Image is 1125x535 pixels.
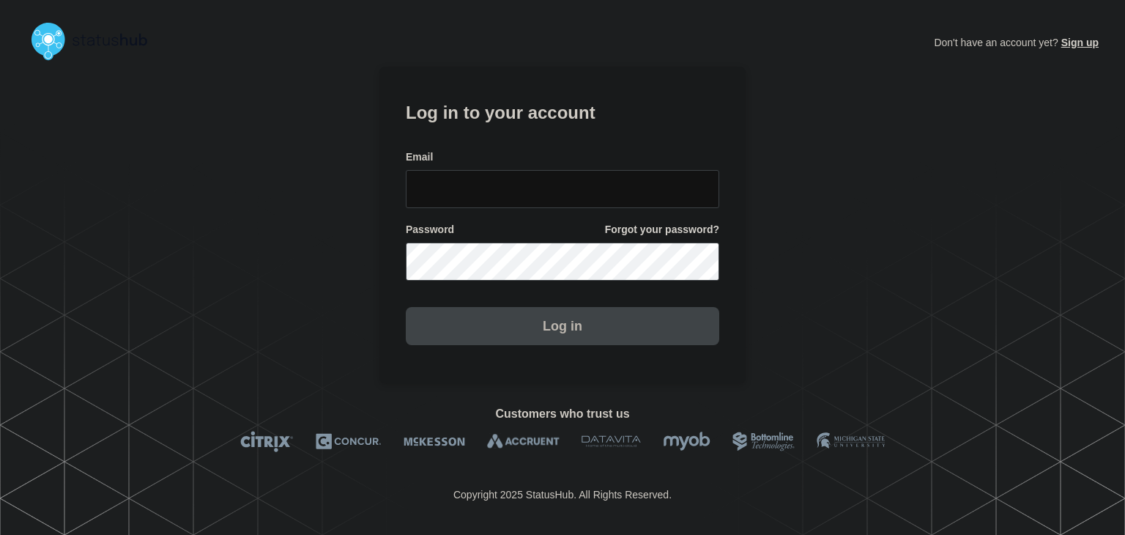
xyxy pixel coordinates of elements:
[406,170,719,208] input: email input
[406,223,454,237] span: Password
[582,431,641,452] img: DataVita logo
[605,223,719,237] a: Forgot your password?
[404,431,465,452] img: McKesson logo
[26,18,166,64] img: StatusHub logo
[406,243,719,281] input: password input
[934,25,1099,60] p: Don't have an account yet?
[240,431,294,452] img: Citrix logo
[316,431,382,452] img: Concur logo
[406,150,433,164] span: Email
[817,431,885,452] img: MSU logo
[663,431,710,452] img: myob logo
[406,307,719,345] button: Log in
[26,407,1099,421] h2: Customers who trust us
[453,489,672,501] p: Copyright 2025 StatusHub. All Rights Reserved.
[732,431,795,452] img: Bottomline logo
[1058,37,1099,48] a: Sign up
[487,431,560,452] img: Accruent logo
[406,97,719,125] h1: Log in to your account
